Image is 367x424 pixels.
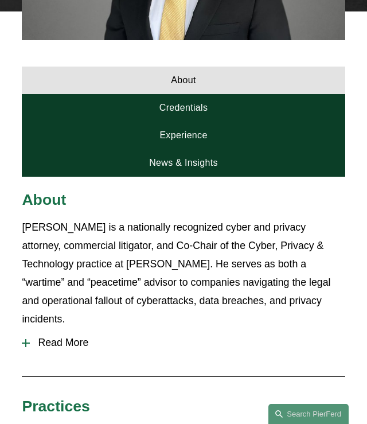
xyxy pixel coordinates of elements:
span: Read More [30,337,345,349]
span: About [22,191,66,208]
a: Credentials [22,94,345,122]
a: Experience [22,122,345,149]
span: Practices [22,398,89,415]
button: Read More [22,328,345,357]
a: About [22,67,345,94]
a: Search this site [268,404,349,424]
a: News & Insights [22,149,345,177]
p: [PERSON_NAME] is a nationally recognized cyber and privacy attorney, commercial litigator, and Co... [22,218,345,328]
